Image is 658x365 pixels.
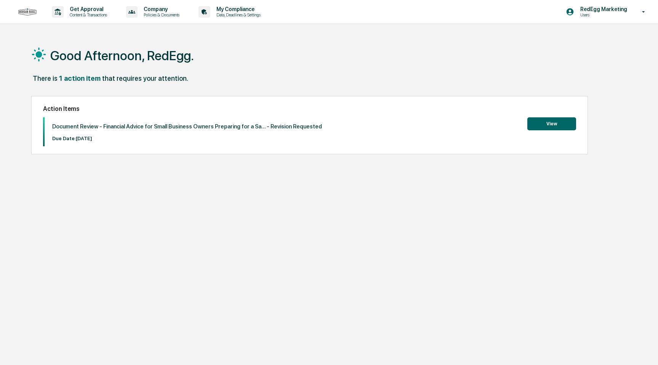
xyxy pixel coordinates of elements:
[64,12,111,18] p: Content & Transactions
[527,117,576,130] button: View
[210,6,264,12] p: My Compliance
[59,74,101,82] div: 1 action item
[50,48,194,63] h1: Good Afternoon, RedEgg.
[574,12,631,18] p: Users
[102,74,188,82] div: that requires your attention.
[64,6,111,12] p: Get Approval
[43,105,576,112] h2: Action Items
[18,8,37,16] img: logo
[574,6,631,12] p: RedEgg Marketing
[138,6,183,12] p: Company
[33,74,58,82] div: There is
[52,123,322,130] p: Document Review - Financial Advice for Small Business Owners Preparing for a Sa... - Revision Req...
[527,120,576,127] a: View
[210,12,264,18] p: Data, Deadlines & Settings
[52,136,322,141] p: Due Date: [DATE]
[138,12,183,18] p: Policies & Documents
